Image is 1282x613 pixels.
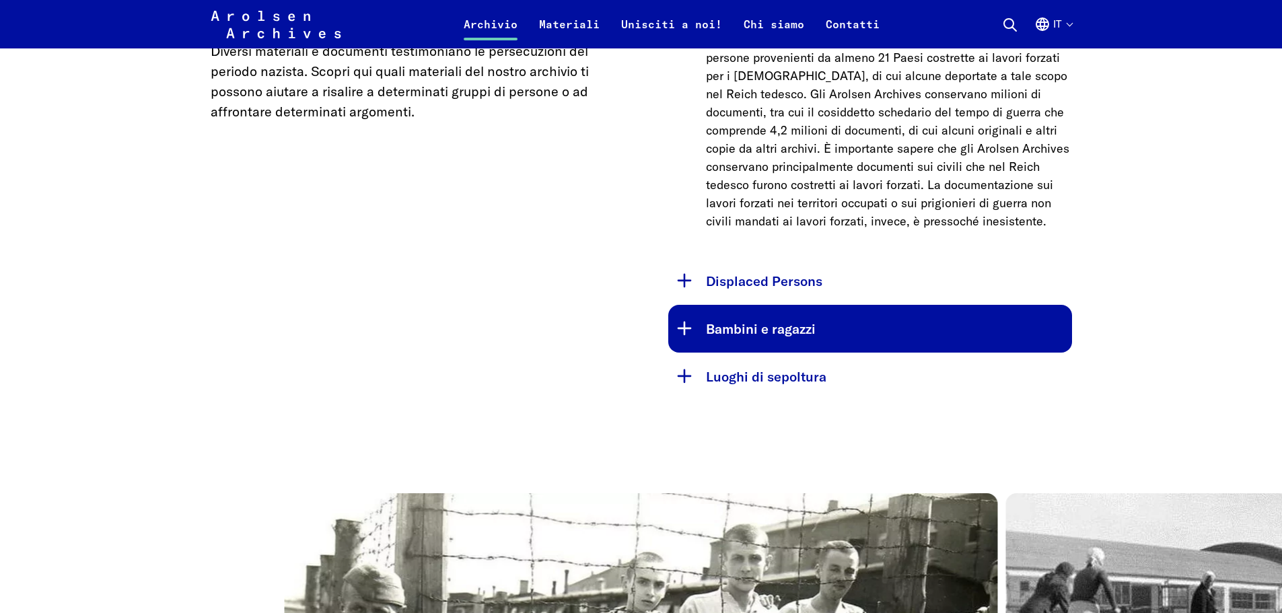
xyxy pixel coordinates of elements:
[668,30,1072,257] div: Lavori forzati
[815,16,890,48] a: Contatti
[453,16,528,48] a: Archivio
[211,41,614,122] p: Diversi materiali e documenti testimoniano le persecuzioni del periodo nazista. Scopri qui quali ...
[453,8,890,40] nav: Primaria
[706,30,1072,230] p: Durante la seconda guerra mondiale furono circa 13 milioni le persone provenienti da almeno 21 Pa...
[668,353,1072,400] button: Luoghi di sepoltura
[528,16,610,48] a: Materiali
[668,305,1072,353] button: Bambini e ragazzi
[733,16,815,48] a: Chi siamo
[668,257,1072,305] button: Displaced Persons
[610,16,733,48] a: Unisciti a noi!
[1034,16,1072,48] button: Italiano, selezione lingua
